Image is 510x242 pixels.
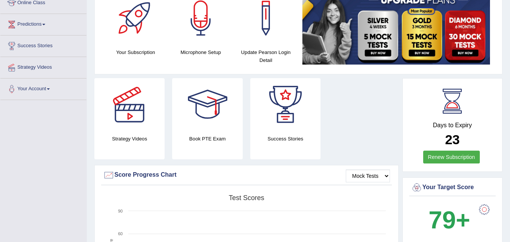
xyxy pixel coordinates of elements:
[411,182,494,193] div: Your Target Score
[0,14,86,33] a: Predictions
[250,135,320,143] h4: Success Stories
[423,151,480,163] a: Renew Subscription
[237,48,295,64] h4: Update Pearson Login Detail
[229,194,264,202] tspan: Test scores
[0,35,86,54] a: Success Stories
[411,122,494,129] h4: Days to Expiry
[0,57,86,76] a: Strategy Videos
[107,48,165,56] h4: Your Subscription
[445,132,460,147] b: 23
[428,206,470,234] b: 79+
[118,209,123,213] text: 90
[103,170,390,181] div: Score Progress Chart
[118,231,123,236] text: 60
[0,79,86,97] a: Your Account
[172,48,230,56] h4: Microphone Setup
[172,135,242,143] h4: Book PTE Exam
[94,135,165,143] h4: Strategy Videos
